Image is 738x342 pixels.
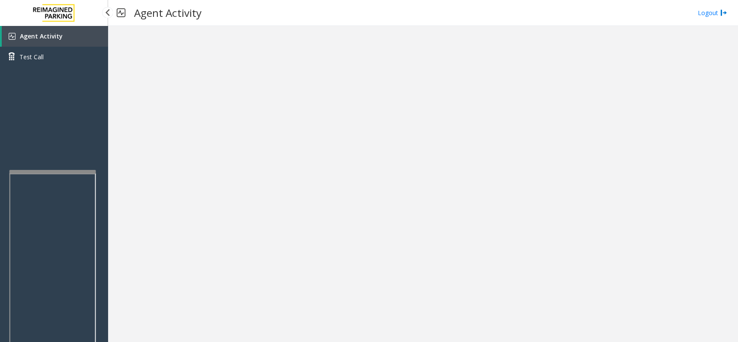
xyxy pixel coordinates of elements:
[130,2,206,23] h3: Agent Activity
[117,2,125,23] img: pageIcon
[20,32,63,40] span: Agent Activity
[2,26,108,47] a: Agent Activity
[720,8,727,17] img: logout
[19,52,44,61] span: Test Call
[9,33,16,40] img: 'icon'
[698,8,727,17] a: Logout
